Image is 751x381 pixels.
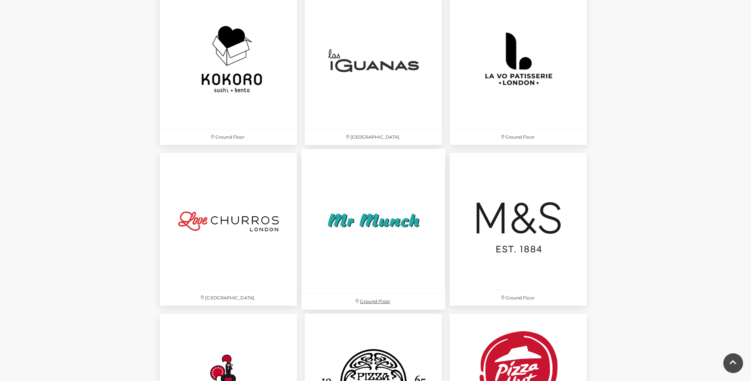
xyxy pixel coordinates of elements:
p: [GEOGRAPHIC_DATA] [160,290,297,306]
p: Ground Floor [301,293,445,310]
a: Ground Floor [297,145,450,314]
a: [GEOGRAPHIC_DATA] [156,149,301,310]
p: [GEOGRAPHIC_DATA] [305,130,442,145]
p: Ground Floor [450,130,587,145]
p: Ground Floor [450,290,587,306]
a: Ground Floor [446,149,591,310]
p: Ground Floor [160,130,297,145]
